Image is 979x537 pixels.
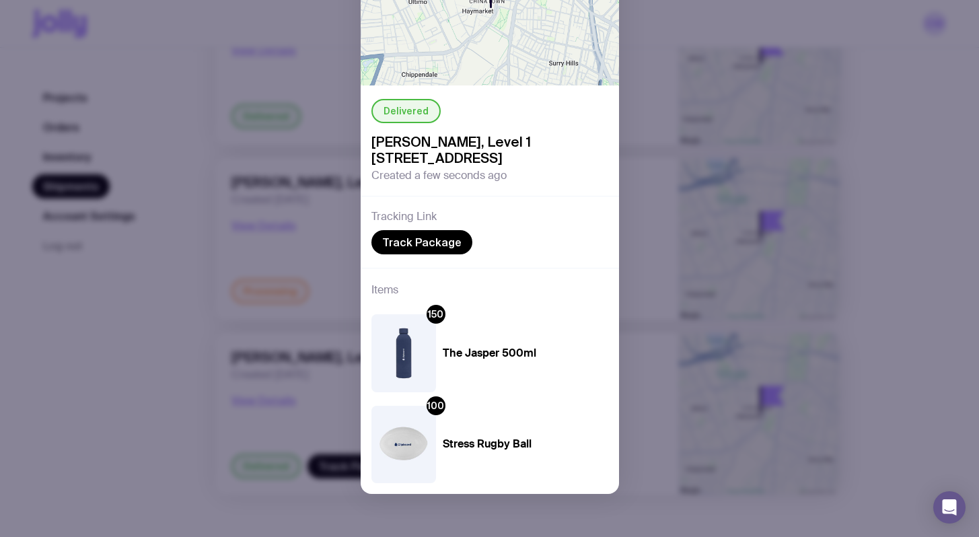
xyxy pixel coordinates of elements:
h4: The Jasper 500ml [443,347,536,360]
h3: Tracking Link [371,210,437,223]
div: Open Intercom Messenger [933,491,966,524]
div: 150 [427,305,445,324]
h4: Stress Rugby Ball [443,437,536,451]
h3: Items [371,282,398,298]
span: [PERSON_NAME], Level 1 [STREET_ADDRESS] [371,134,608,166]
div: 100 [427,396,445,415]
a: Track Package [371,230,472,254]
span: Created a few seconds ago [371,169,507,182]
div: Delivered [371,99,441,123]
